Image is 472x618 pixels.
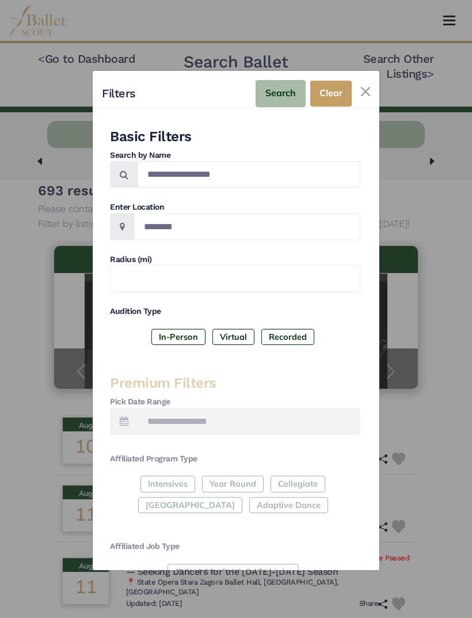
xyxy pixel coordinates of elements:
h4: Filters [102,84,136,103]
h4: Enter Location [110,202,360,213]
label: In-Person [151,329,205,345]
label: Virtual [212,329,254,345]
button: Clear [310,81,352,107]
input: Location [134,213,360,240]
h4: Audition Type [110,306,360,317]
h3: Basic Filters [110,127,360,146]
h4: Affiliated Job Type [110,541,360,552]
h4: Radius (mi) [110,254,360,266]
h3: Premium Filters [110,374,360,392]
label: Recorded [261,329,314,345]
button: Search [256,80,306,107]
button: Close [356,82,375,101]
h4: Search by Name [110,150,360,161]
input: Search by names... [138,161,360,188]
h4: Affiliated Program Type [110,453,360,465]
h4: Pick Date Range [110,396,360,408]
